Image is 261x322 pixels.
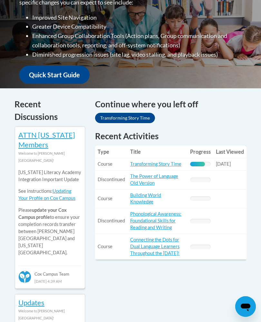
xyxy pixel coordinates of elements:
[18,270,31,283] img: Cox Campus Team
[95,130,247,142] h1: Recent Activities
[18,131,75,149] a: ATTN [US_STATE] Members
[18,298,44,307] a: Updates
[95,98,247,111] h4: Continue where you left off
[18,169,82,183] p: [US_STATE] Literacy Academy Integration Important Update
[18,188,82,202] p: See instructions:
[98,177,125,182] span: Discontinued
[130,211,181,230] a: Phonological Awareness: Foundational Skills for Reading and Writing
[18,164,82,261] div: Please to ensure your completion records transfer between [PERSON_NAME][GEOGRAPHIC_DATA] and [US_...
[32,50,242,59] li: Diminished progression issues (site lag, video stalling, and playback issues)
[190,162,205,166] div: Progress, %
[95,113,155,123] a: Transforming Story Time
[15,98,85,123] h4: Recent Discussions
[32,22,242,31] li: Greater Device Compatibility
[98,244,112,249] span: Course
[95,145,128,158] th: Type
[98,161,112,167] span: Course
[128,145,188,158] th: Title
[130,161,181,167] a: Transforming Story Time
[18,307,82,322] div: Welcome to [PERSON_NAME][GEOGRAPHIC_DATA]!
[235,296,256,317] iframe: Button to launch messaging window
[18,266,82,277] div: Cox Campus Team
[216,161,231,167] span: [DATE]
[213,145,247,158] th: Last Viewed
[130,192,161,205] a: Building World Knowledge
[98,218,125,223] span: Discontinued
[18,278,82,285] div: [DATE] 4:39 AM
[130,237,179,256] a: Connecting the Dots for Dual Language Learners Throughout the [DATE]!
[32,31,242,50] li: Enhanced Group Collaboration Tools (Action plans, Group communication and collaboration tools, re...
[188,145,213,158] th: Progress
[98,196,112,201] span: Course
[18,207,67,220] b: update your Cox Campus profile
[130,173,178,186] a: The Power of Language Old Version
[18,150,82,164] div: Welcome to [PERSON_NAME][GEOGRAPHIC_DATA]!
[32,13,242,22] li: Improved Site Navigation
[19,66,90,84] a: Quick Start Guide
